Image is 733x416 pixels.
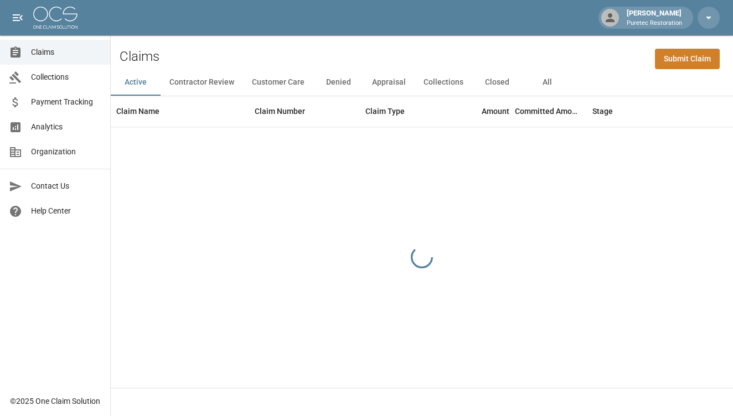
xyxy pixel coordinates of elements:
[31,71,101,83] span: Collections
[249,96,360,127] div: Claim Number
[31,46,101,58] span: Claims
[622,8,686,28] div: [PERSON_NAME]
[482,96,509,127] div: Amount
[592,96,613,127] div: Stage
[255,96,305,127] div: Claim Number
[111,96,249,127] div: Claim Name
[515,96,581,127] div: Committed Amount
[31,146,101,158] span: Organization
[243,69,313,96] button: Customer Care
[522,69,572,96] button: All
[363,69,415,96] button: Appraisal
[627,19,682,28] p: Puretec Restoration
[365,96,405,127] div: Claim Type
[655,49,720,69] a: Submit Claim
[33,7,78,29] img: ocs-logo-white-transparent.png
[31,205,101,217] span: Help Center
[515,96,587,127] div: Committed Amount
[111,69,161,96] button: Active
[313,69,363,96] button: Denied
[10,396,100,407] div: © 2025 One Claim Solution
[120,49,159,65] h2: Claims
[161,69,243,96] button: Contractor Review
[443,96,515,127] div: Amount
[111,69,733,96] div: dynamic tabs
[31,96,101,108] span: Payment Tracking
[7,7,29,29] button: open drawer
[116,96,159,127] div: Claim Name
[31,121,101,133] span: Analytics
[472,69,522,96] button: Closed
[360,96,443,127] div: Claim Type
[415,69,472,96] button: Collections
[31,180,101,192] span: Contact Us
